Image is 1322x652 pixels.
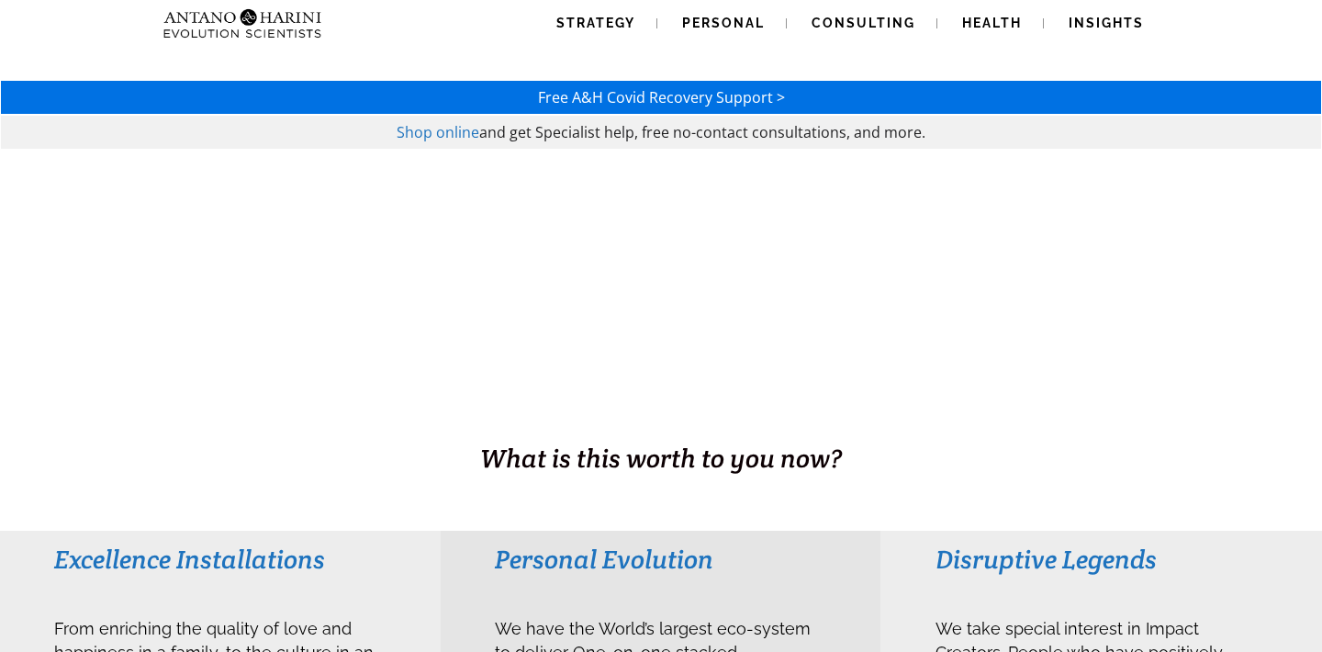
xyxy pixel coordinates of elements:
a: Shop online [397,122,479,142]
span: Strategy [556,16,635,30]
h1: BUSINESS. HEALTH. Family. Legacy [2,401,1320,440]
h3: Excellence Installations [54,543,386,576]
span: Health [962,16,1022,30]
h3: Disruptive Legends [935,543,1267,576]
span: Consulting [812,16,915,30]
a: Free A&H Covid Recovery Support > [538,87,785,107]
span: What is this worth to you now? [480,442,842,475]
h3: Personal Evolution [495,543,826,576]
span: Insights [1069,16,1144,30]
span: Personal [682,16,765,30]
span: and get Specialist help, free no-contact consultations, and more. [479,122,925,142]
